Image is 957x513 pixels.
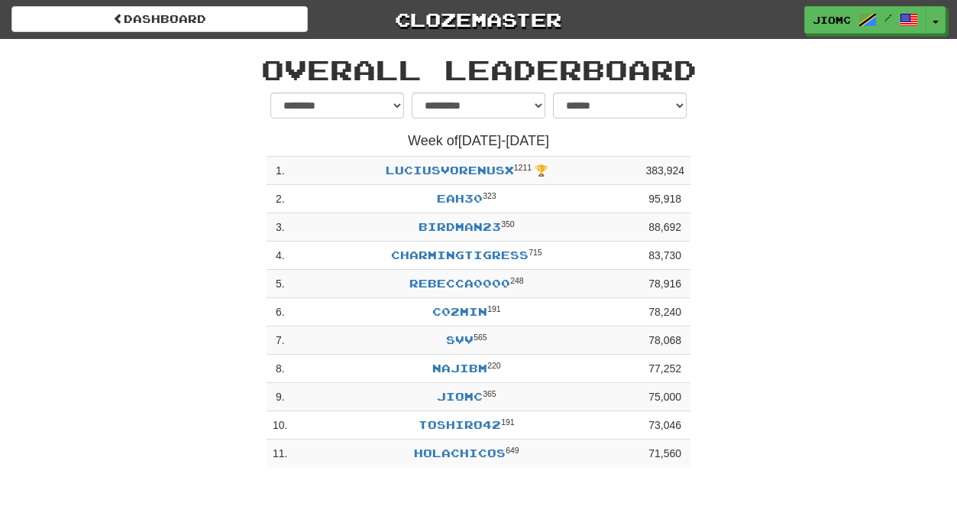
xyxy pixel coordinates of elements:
[437,390,483,403] a: JioMc
[419,220,501,233] a: birdman23
[419,418,501,431] a: Toshiro42
[514,163,532,172] sup: Level 1211
[639,298,690,326] td: 78,240
[639,213,690,242] td: 88,692
[639,440,690,468] td: 71,560
[639,383,690,411] td: 75,000
[267,270,293,298] td: 5 .
[331,6,627,33] a: Clozemaster
[510,276,524,285] sup: Level 248
[267,326,293,355] td: 7 .
[267,298,293,326] td: 6 .
[267,355,293,383] td: 8 .
[414,446,506,459] a: Holachicos
[639,355,690,383] td: 77,252
[432,362,487,375] a: NajibM
[501,417,515,427] sup: Level 191
[483,389,496,398] sup: Level 365
[506,446,519,455] sup: Level 649
[267,213,293,242] td: 3 .
[884,12,892,23] span: /
[639,185,690,213] td: 95,918
[639,242,690,270] td: 83,730
[437,192,483,205] a: EAH30
[639,411,690,440] td: 73,046
[267,157,293,185] td: 1 .
[487,361,501,370] sup: Level 220
[501,219,515,229] sup: Level 350
[267,411,293,440] td: 10 .
[391,248,529,261] a: CharmingTigress
[267,134,690,149] h4: Week of [DATE] - [DATE]
[483,191,496,200] sup: Level 323
[535,164,548,177] span: 🏆
[267,185,293,213] td: 2 .
[44,54,914,85] h1: Overall Leaderboard
[639,270,690,298] td: 78,916
[267,383,293,411] td: 9 .
[267,242,293,270] td: 4 .
[474,333,487,342] sup: Level 565
[804,6,926,34] a: JioMc /
[11,6,308,32] a: dashboard
[267,440,293,468] td: 11 .
[386,164,514,177] a: LuciusVorenusX
[487,304,501,313] sup: Level 191
[813,13,851,27] span: JioMc
[432,305,487,318] a: c02min
[409,277,510,290] a: Rebecca0000
[529,248,542,257] sup: Level 715
[639,326,690,355] td: 78,068
[446,333,474,346] a: svv
[639,157,690,185] td: 383,924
